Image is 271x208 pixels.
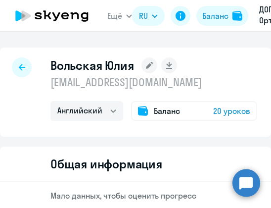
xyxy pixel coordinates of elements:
button: Ещё [107,6,132,26]
span: Ещё [107,10,122,21]
h1: Вольская Юлия [50,58,134,73]
span: RU [139,10,148,21]
span: 20 уроков [213,105,250,116]
span: Баланс [154,105,180,116]
div: Баланс [202,10,228,21]
p: Мало данных, чтобы оценить прогресс [50,190,221,201]
h2: Общая информация [50,156,162,171]
img: balance [232,11,242,21]
button: Балансbalance [196,6,248,26]
p: [EMAIL_ADDRESS][DOMAIN_NAME] [50,75,257,89]
button: RU [132,6,165,26]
